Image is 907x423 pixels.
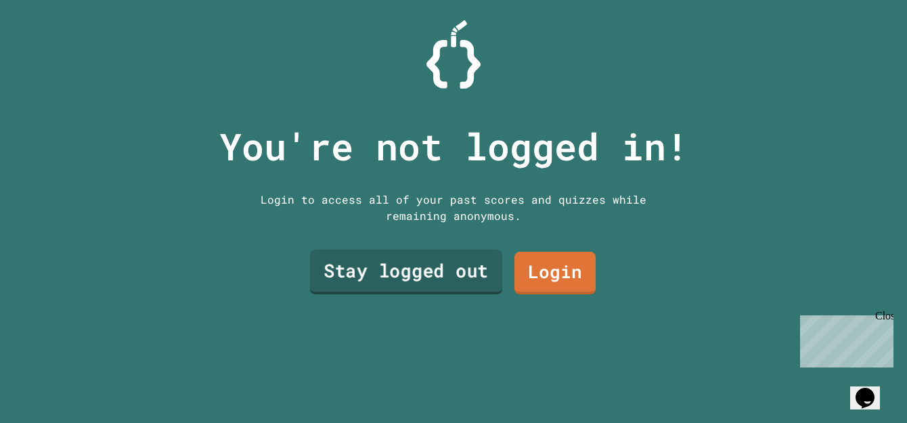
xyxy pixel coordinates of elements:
[250,192,657,224] div: Login to access all of your past scores and quizzes while remaining anonymous.
[514,252,596,294] a: Login
[795,310,893,368] iframe: chat widget
[426,20,481,89] img: Logo.svg
[310,250,502,294] a: Stay logged out
[850,369,893,409] iframe: chat widget
[5,5,93,86] div: Chat with us now!Close
[219,118,688,175] p: You're not logged in!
